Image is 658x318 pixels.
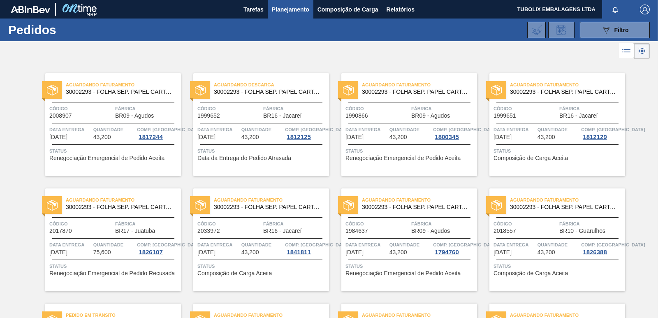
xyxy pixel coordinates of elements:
span: Quantidade [241,125,283,134]
span: Aguardando Faturamento [362,81,477,89]
span: Quantidade [389,241,431,249]
span: 43,200 [538,249,555,255]
a: Comp. [GEOGRAPHIC_DATA]1800345 [433,125,475,140]
img: status [47,200,58,211]
a: Comp. [GEOGRAPHIC_DATA]1826388 [581,241,623,255]
span: 2008907 [49,113,72,119]
span: Comp. Carga [137,241,201,249]
span: Fábrica [263,220,327,228]
span: Comp. Carga [137,125,201,134]
div: Importar Negociações dos Pedidos [527,22,546,38]
span: Código [493,104,557,113]
div: 1812125 [285,134,312,140]
a: Comp. [GEOGRAPHIC_DATA]1826107 [137,241,179,255]
span: Status [49,147,179,155]
span: Status [197,262,327,270]
button: Notificações [602,4,628,15]
div: 1841811 [285,249,312,255]
span: BR17 - Juatuba [115,228,155,234]
span: 2033972 [197,228,220,234]
span: BR09 - Agudos [411,113,450,119]
span: 1984637 [345,228,368,234]
span: 29/09/2025 [345,249,364,255]
span: Tarefas [243,5,264,14]
span: Fábrica [411,220,475,228]
span: Data entrega [49,125,91,134]
img: status [491,85,502,95]
span: 2018557 [493,228,516,234]
span: 2017870 [49,228,72,234]
div: Solicitação de Revisão de Pedidos [548,22,575,38]
span: BR09 - Agudos [115,113,154,119]
span: Aguardando Faturamento [510,196,625,204]
a: statusAguardando Faturamento30002293 - FOLHA SEP. PAPEL CARTAO 1200x1000M 350gCódigo2018557Fábric... [477,188,625,291]
span: Composição de Carga Aceita [493,155,568,161]
span: Fábrica [115,104,179,113]
div: 1826107 [137,249,164,255]
span: Data entrega [345,241,387,249]
span: Quantidade [241,241,283,249]
span: Data entrega [493,125,535,134]
a: Comp. [GEOGRAPHIC_DATA]1794760 [433,241,475,255]
span: 1990866 [345,113,368,119]
img: status [47,85,58,95]
span: 1999652 [197,113,220,119]
a: statusAguardando Faturamento30002293 - FOLHA SEP. PAPEL CARTAO 1200x1000M 350gCódigo1990866Fábric... [329,73,477,176]
span: 75,600 [93,249,111,255]
span: Status [345,147,475,155]
span: Relatórios [387,5,415,14]
span: Status [493,262,623,270]
div: 1812129 [581,134,608,140]
span: 30002293 - FOLHA SEP. PAPEL CARTAO 1200x1000M 350g [66,204,174,210]
span: 29/09/2025 [197,249,215,255]
span: Código [49,220,113,228]
span: Comp. Carga [433,241,497,249]
span: Aguardando Faturamento [66,81,181,89]
span: Comp. Carga [433,125,497,134]
span: 43,200 [93,134,111,140]
div: Visão em Lista [619,43,634,59]
img: status [195,85,206,95]
div: 1800345 [433,134,460,140]
span: Quantidade [389,125,431,134]
img: Logout [640,5,650,14]
span: Quantidade [93,241,135,249]
span: Data entrega [493,241,535,249]
span: Aguardando Faturamento [66,196,181,204]
span: 30002293 - FOLHA SEP. PAPEL CARTAO 1200x1000M 350g [362,204,470,210]
span: 29/09/2025 [493,249,512,255]
span: Fábrica [559,104,623,113]
span: Planejamento [272,5,309,14]
span: 43,200 [389,134,407,140]
button: Filtro [580,22,650,38]
span: Fábrica [559,220,623,228]
span: Composição de Carga Aceita [493,270,568,276]
a: statusAguardando Faturamento30002293 - FOLHA SEP. PAPEL CARTAO 1200x1000M 350gCódigo2017870Fábric... [33,188,181,291]
span: Renegociação Emergencial de Pedido Aceita [49,155,164,161]
span: Quantidade [538,241,579,249]
a: statusAguardando Faturamento30002293 - FOLHA SEP. PAPEL CARTAO 1200x1000M 350gCódigo2008907Fábric... [33,73,181,176]
img: status [195,200,206,211]
span: 10/09/2025 [49,134,67,140]
a: Comp. [GEOGRAPHIC_DATA]1841811 [285,241,327,255]
span: Código [197,104,261,113]
span: Fábrica [263,104,327,113]
span: 1999651 [493,113,516,119]
span: Comp. Carga [285,241,349,249]
img: status [491,200,502,211]
span: Fábrica [411,104,475,113]
a: Comp. [GEOGRAPHIC_DATA]1812125 [285,125,327,140]
span: Renegociação Emergencial de Pedido Aceita [345,270,461,276]
span: 26/09/2025 [493,134,512,140]
span: BR16 - Jacareí [263,228,301,234]
span: Código [345,220,409,228]
span: Aguardando Faturamento [362,196,477,204]
span: 30002293 - FOLHA SEP. PAPEL CARTAO 1200x1000M 350g [510,204,619,210]
a: statusAguardando Faturamento30002293 - FOLHA SEP. PAPEL CARTAO 1200x1000M 350gCódigo1984637Fábric... [329,188,477,291]
span: 30002293 - FOLHA SEP. PAPEL CARTAO 1200x1000M 350g [510,89,619,95]
span: BR09 - Agudos [411,228,450,234]
span: Código [49,104,113,113]
div: Visão em Cards [634,43,650,59]
span: BR10 - Guarulhos [559,228,605,234]
span: Aguardando Descarga [214,81,329,89]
